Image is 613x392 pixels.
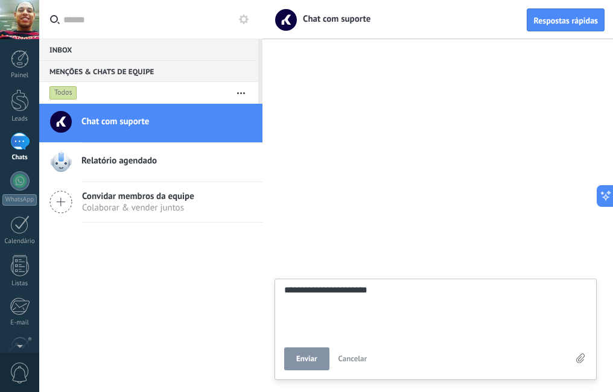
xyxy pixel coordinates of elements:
[2,238,37,245] div: Calendário
[334,347,372,370] button: Cancelar
[81,155,157,167] span: Relatório agendado
[82,202,194,213] span: Colaborar & vender juntos
[527,8,605,31] button: Respostas rápidas
[39,60,258,82] div: Menções & Chats de equipe
[2,280,37,288] div: Listas
[2,194,37,206] div: WhatsApp
[39,39,258,60] div: Inbox
[39,143,262,182] a: Relatório agendado
[39,104,262,142] a: Chat com suporte
[2,154,37,162] div: Chats
[2,319,37,327] div: E-mail
[533,16,598,25] span: Respostas rápidas
[49,86,77,100] div: Todos
[2,115,37,123] div: Leads
[296,13,370,25] span: Chat com suporte
[338,353,367,364] span: Cancelar
[284,347,329,370] button: Enviar
[81,116,149,128] span: Chat com suporte
[228,82,254,104] button: Mais
[82,191,194,202] span: Convidar membros da equipe
[296,355,317,363] span: Enviar
[2,72,37,80] div: Painel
